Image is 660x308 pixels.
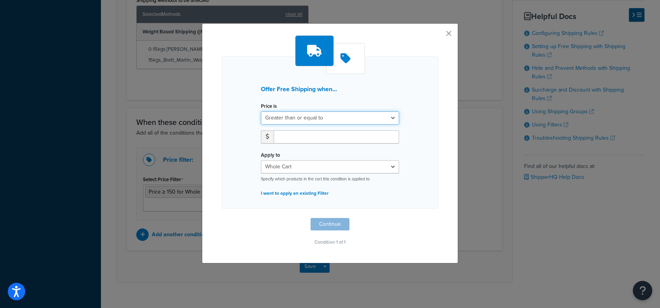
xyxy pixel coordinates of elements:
[261,152,280,158] label: Apply to
[261,86,399,93] h3: Offer Free Shipping when...
[261,188,399,199] p: I want to apply an existing Filter
[261,103,277,109] label: Price is
[222,237,438,247] p: Condition 1 of 1
[261,176,399,182] p: Specify which products in the cart this condition is applied to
